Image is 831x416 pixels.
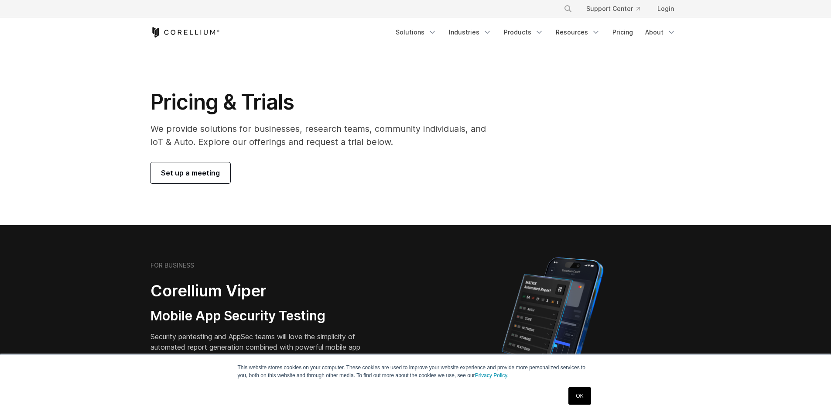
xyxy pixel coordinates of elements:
h1: Pricing & Trials [150,89,498,115]
h6: FOR BUSINESS [150,261,194,269]
a: Corellium Home [150,27,220,38]
a: OK [568,387,591,405]
p: This website stores cookies on your computer. These cookies are used to improve your website expe... [238,364,594,379]
a: Industries [444,24,497,40]
a: Privacy Policy. [475,372,509,378]
a: Login [650,1,681,17]
a: Pricing [607,24,638,40]
h2: Corellium Viper [150,281,374,301]
a: Products [499,24,549,40]
div: Navigation Menu [390,24,681,40]
a: Resources [551,24,605,40]
a: About [640,24,681,40]
img: Corellium MATRIX automated report on iPhone showing app vulnerability test results across securit... [487,253,618,406]
a: Support Center [579,1,647,17]
p: Security pentesting and AppSec teams will love the simplicity of automated report generation comb... [150,331,374,363]
h3: Mobile App Security Testing [150,308,374,324]
a: Set up a meeting [150,162,230,183]
a: Solutions [390,24,442,40]
p: We provide solutions for businesses, research teams, community individuals, and IoT & Auto. Explo... [150,122,498,148]
button: Search [560,1,576,17]
span: Set up a meeting [161,168,220,178]
div: Navigation Menu [553,1,681,17]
